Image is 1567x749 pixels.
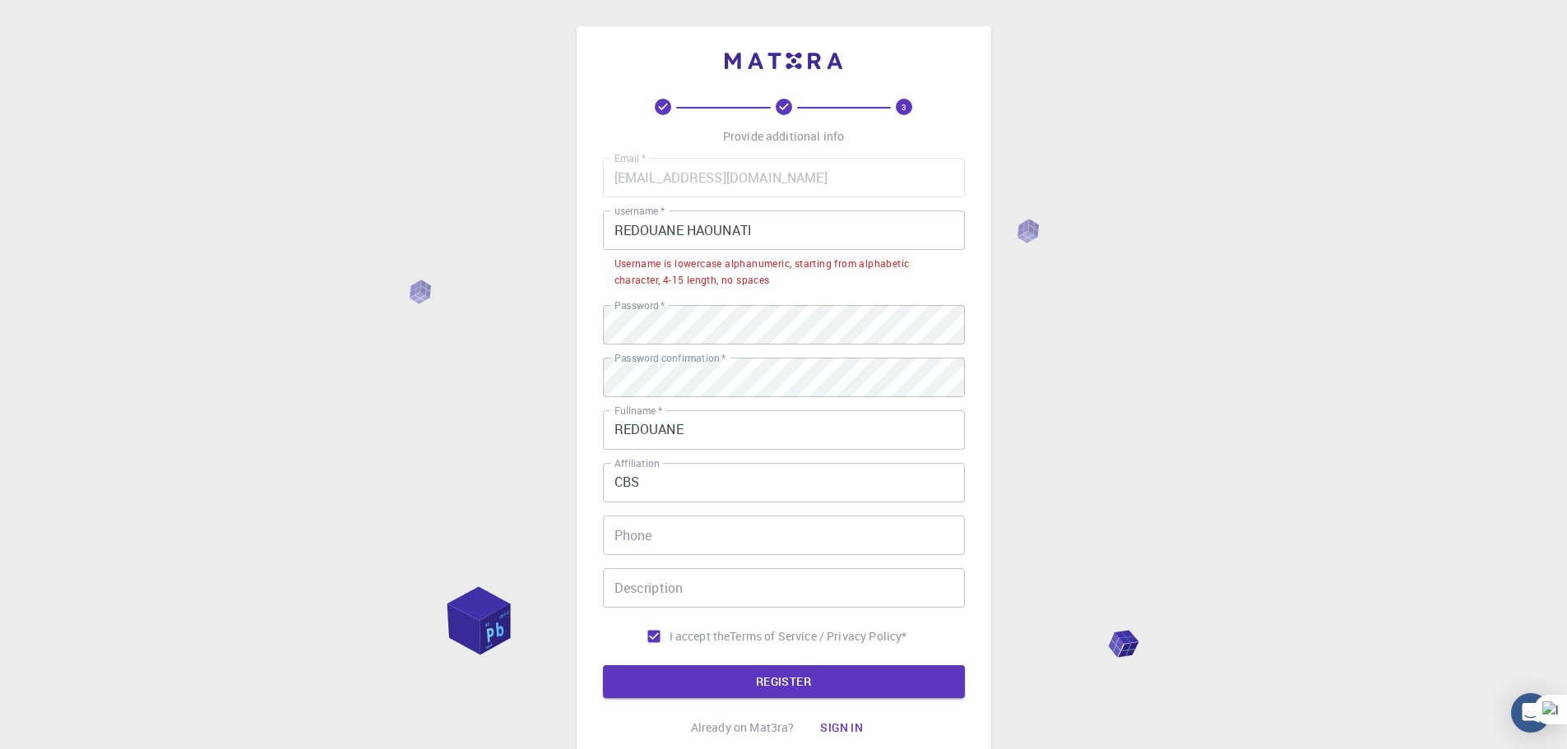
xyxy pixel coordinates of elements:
p: Provide additional info [723,128,844,145]
p: Already on Mat3ra? [691,719,795,736]
label: Password [614,298,665,312]
label: Password confirmation [614,351,726,365]
label: Fullname [614,404,662,418]
label: Email [614,151,646,165]
label: username [614,204,665,218]
span: I accept the [670,628,730,645]
text: 3 [902,101,906,113]
p: Terms of Service / Privacy Policy * [730,628,906,645]
label: Affiliation [614,456,659,470]
div: Username is lowercase alphanumeric, starting from alphabetic character, 4-15 length, no spaces [614,256,953,289]
button: Sign in [807,711,876,744]
div: Open Intercom Messenger [1511,693,1551,733]
button: REGISTER [603,665,965,698]
a: Terms of Service / Privacy Policy* [730,628,906,645]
